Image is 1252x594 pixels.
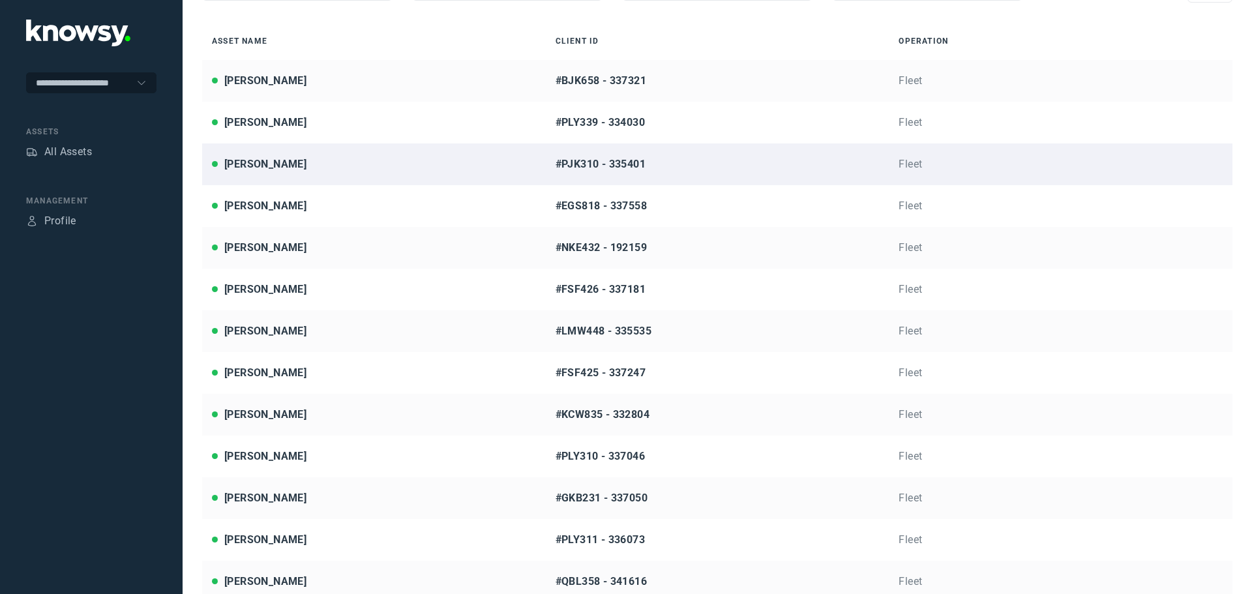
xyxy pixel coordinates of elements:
div: Fleet [899,490,1223,506]
div: Fleet [899,574,1223,589]
div: All Assets [44,144,92,160]
div: Fleet [899,365,1223,381]
div: Management [26,195,156,207]
a: [PERSON_NAME]#BJK658 - 337321Fleet [202,60,1232,102]
div: Profile [26,215,38,227]
div: #PLY310 - 337046 [556,449,880,464]
div: Fleet [899,407,1223,423]
a: [PERSON_NAME]#PJK310 - 335401Fleet [202,143,1232,185]
a: [PERSON_NAME]#NKE432 - 192159Fleet [202,227,1232,269]
img: Application Logo [26,20,130,46]
div: #LMW448 - 335535 [556,323,880,339]
a: [PERSON_NAME]#LMW448 - 335535Fleet [202,310,1232,352]
div: [PERSON_NAME] [224,532,306,548]
div: #FSF426 - 337181 [556,282,880,297]
div: Fleet [899,240,1223,256]
a: AssetsAll Assets [26,144,92,160]
div: Fleet [899,73,1223,89]
a: ProfileProfile [26,213,76,229]
a: [PERSON_NAME]#KCW835 - 332804Fleet [202,394,1232,436]
div: Fleet [899,198,1223,214]
a: [PERSON_NAME]#PLY311 - 336073Fleet [202,519,1232,561]
div: #PLY339 - 334030 [556,115,880,130]
div: #NKE432 - 192159 [556,240,880,256]
div: #FSF425 - 337247 [556,365,880,381]
div: Fleet [899,156,1223,172]
div: #KCW835 - 332804 [556,407,880,423]
a: [PERSON_NAME]#FSF425 - 337247Fleet [202,352,1232,394]
div: [PERSON_NAME] [224,490,306,506]
div: Fleet [899,115,1223,130]
div: Operation [899,35,1223,47]
a: [PERSON_NAME]#FSF426 - 337181Fleet [202,269,1232,310]
div: [PERSON_NAME] [224,115,306,130]
div: [PERSON_NAME] [224,574,306,589]
div: [PERSON_NAME] [224,240,306,256]
div: [PERSON_NAME] [224,156,306,172]
div: Profile [44,213,76,229]
div: #GKB231 - 337050 [556,490,880,506]
div: Fleet [899,282,1223,297]
a: [PERSON_NAME]#PLY339 - 334030Fleet [202,102,1232,143]
div: Assets [26,146,38,158]
div: [PERSON_NAME] [224,198,306,214]
div: [PERSON_NAME] [224,449,306,464]
div: #QBL358 - 341616 [556,574,880,589]
div: [PERSON_NAME] [224,323,306,339]
div: Client ID [556,35,880,47]
div: #EGS818 - 337558 [556,198,880,214]
a: [PERSON_NAME]#PLY310 - 337046Fleet [202,436,1232,477]
div: [PERSON_NAME] [224,282,306,297]
div: Fleet [899,532,1223,548]
div: [PERSON_NAME] [224,73,306,89]
div: #BJK658 - 337321 [556,73,880,89]
a: [PERSON_NAME]#GKB231 - 337050Fleet [202,477,1232,519]
div: Fleet [899,449,1223,464]
div: #PLY311 - 336073 [556,532,880,548]
div: Fleet [899,323,1223,339]
div: #PJK310 - 335401 [556,156,880,172]
a: [PERSON_NAME]#EGS818 - 337558Fleet [202,185,1232,227]
div: Assets [26,126,156,138]
div: [PERSON_NAME] [224,407,306,423]
div: [PERSON_NAME] [224,365,306,381]
div: Asset Name [212,35,536,47]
